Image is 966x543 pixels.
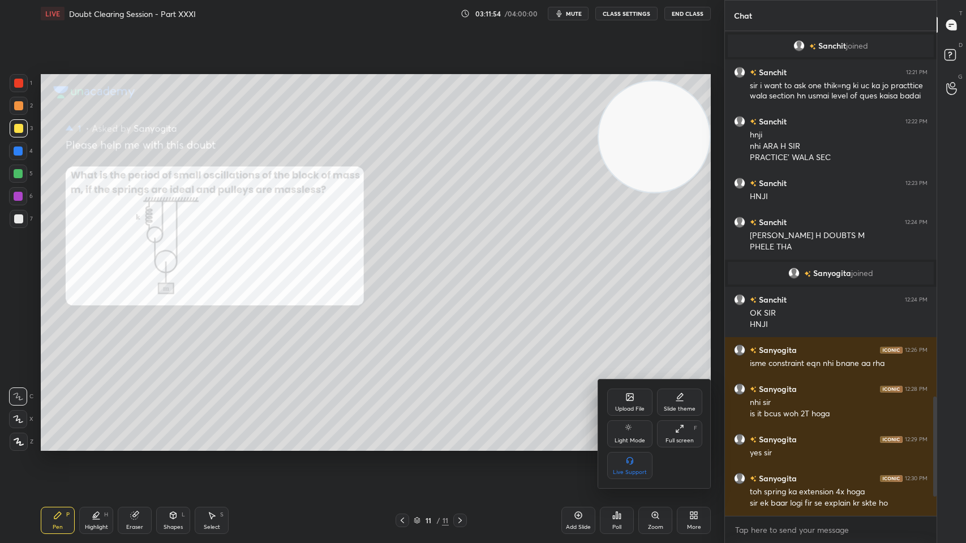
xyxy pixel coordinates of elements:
div: F [694,425,697,431]
div: Live Support [613,469,647,475]
div: Light Mode [615,438,645,443]
div: Upload File [615,406,645,412]
div: Full screen [666,438,694,443]
div: Slide theme [664,406,695,412]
